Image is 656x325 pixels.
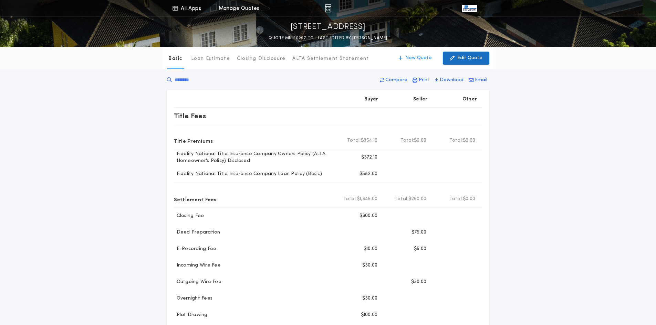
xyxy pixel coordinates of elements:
[467,74,489,86] button: Email
[360,171,378,177] p: $582.00
[413,96,428,103] p: Seller
[400,137,414,144] b: Total:
[174,279,221,285] p: Outgoing Wire Fee
[412,229,427,236] p: $75.00
[410,74,431,86] button: Print
[414,246,426,252] p: $5.00
[392,52,439,65] button: New Quote
[364,246,378,252] p: $10.00
[237,55,286,62] p: Closing Disclosure
[443,52,489,65] button: Edit Quote
[174,246,217,252] p: E-Recording Fee
[411,279,427,285] p: $30.00
[291,22,366,33] p: [STREET_ADDRESS]
[364,96,378,103] p: Buyer
[440,77,464,84] p: Download
[462,96,477,103] p: Other
[405,55,432,62] p: New Quote
[174,194,217,205] p: Settlement Fees
[433,74,466,86] button: Download
[174,295,213,302] p: Overnight Fees
[347,137,361,144] b: Total:
[357,196,377,203] span: $1,345.00
[343,196,357,203] b: Total:
[325,4,331,12] img: img
[462,5,477,12] img: vs-icon
[361,154,378,161] p: $372.10
[362,295,378,302] p: $30.00
[174,312,208,318] p: Plat Drawing
[174,110,206,121] p: Title Fees
[269,35,387,42] p: QUOTE MN-10297-TC - LAST EDITED BY [PERSON_NAME]
[361,137,378,144] span: $954.10
[463,196,475,203] span: $0.00
[414,137,426,144] span: $0.00
[408,196,427,203] span: $260.00
[463,137,475,144] span: $0.00
[457,55,482,62] p: Edit Quote
[174,213,204,219] p: Closing Fee
[168,55,182,62] p: Basic
[378,74,409,86] button: Compare
[385,77,407,84] p: Compare
[395,196,408,203] b: Total:
[419,77,429,84] p: Print
[449,137,463,144] b: Total:
[449,196,463,203] b: Total:
[362,262,378,269] p: $30.00
[174,171,322,177] p: Fidelity National Title Insurance Company Loan Policy (Basic)
[292,55,369,62] p: ALTA Settlement Statement
[475,77,487,84] p: Email
[174,262,221,269] p: Incoming Wire Fee
[360,213,378,219] p: $300.00
[191,55,230,62] p: Loan Estimate
[361,312,378,318] p: $100.00
[174,135,213,146] p: Title Premiums
[174,151,334,164] p: Fidelity National Title Insurance Company Owners Policy (ALTA Homeowner's Policy) Disclosed
[174,229,220,236] p: Deed Preparation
